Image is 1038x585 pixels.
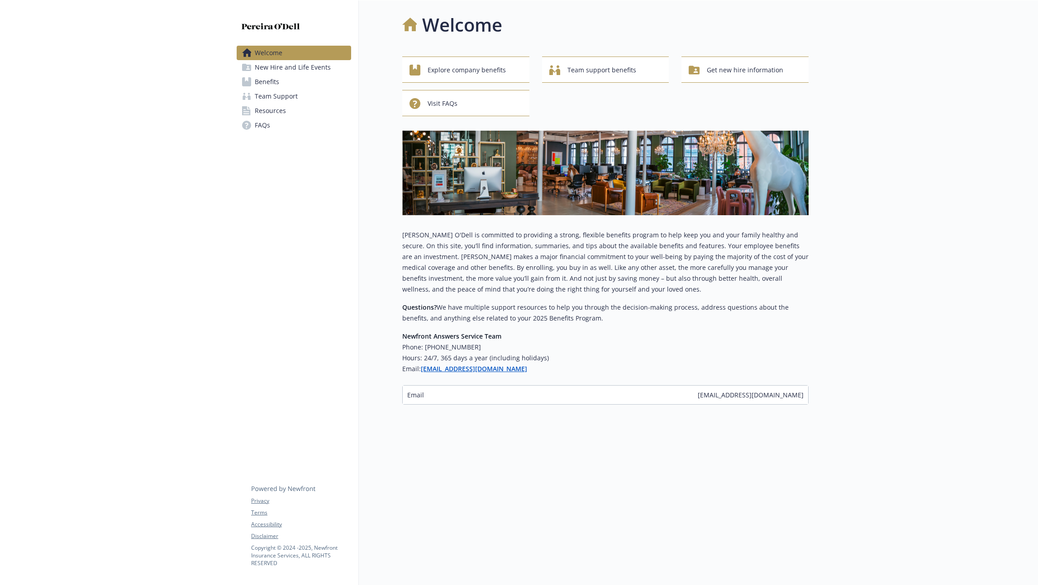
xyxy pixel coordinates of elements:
[255,89,298,104] span: Team Support
[251,532,351,540] a: Disclaimer
[567,61,636,79] span: Team support benefits
[428,61,506,79] span: Explore company benefits
[251,497,351,505] a: Privacy
[428,95,457,112] span: Visit FAQs
[402,131,809,215] img: overview page banner
[407,390,424,400] span: Email
[402,57,529,83] button: Explore company benefits
[402,230,809,295] p: [PERSON_NAME] O'Dell is committed to providing a strong, flexible benefits program to help keep y...
[237,60,351,75] a: New Hire and Life Events
[698,390,804,400] span: [EMAIL_ADDRESS][DOMAIN_NAME]
[402,363,809,374] h6: Email:
[421,364,527,373] a: [EMAIL_ADDRESS][DOMAIN_NAME]
[251,520,351,528] a: Accessibility
[255,118,270,132] span: FAQs
[402,90,529,116] button: Visit FAQs
[251,544,351,567] p: Copyright © 2024 - 2025 , Newfront Insurance Services, ALL RIGHTS RESERVED
[255,46,282,60] span: Welcome
[402,342,809,353] h6: Phone: [PHONE_NUMBER]
[237,89,351,104] a: Team Support
[237,75,351,89] a: Benefits
[542,57,669,83] button: Team support benefits
[707,61,783,79] span: Get new hire information
[251,509,351,517] a: Terms
[255,75,279,89] span: Benefits
[402,302,809,324] p: We have multiple support resources to help you through the decision-making process, address quest...
[237,104,351,118] a: Resources
[681,57,809,83] button: Get new hire information
[402,353,809,363] h6: Hours: 24/7, 365 days a year (including holidays)​
[402,332,501,340] strong: Newfront Answers Service Team
[237,46,351,60] a: Welcome
[422,11,502,38] h1: Welcome
[402,303,437,311] strong: Questions?
[237,118,351,132] a: FAQs
[255,104,286,118] span: Resources
[255,60,331,75] span: New Hire and Life Events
